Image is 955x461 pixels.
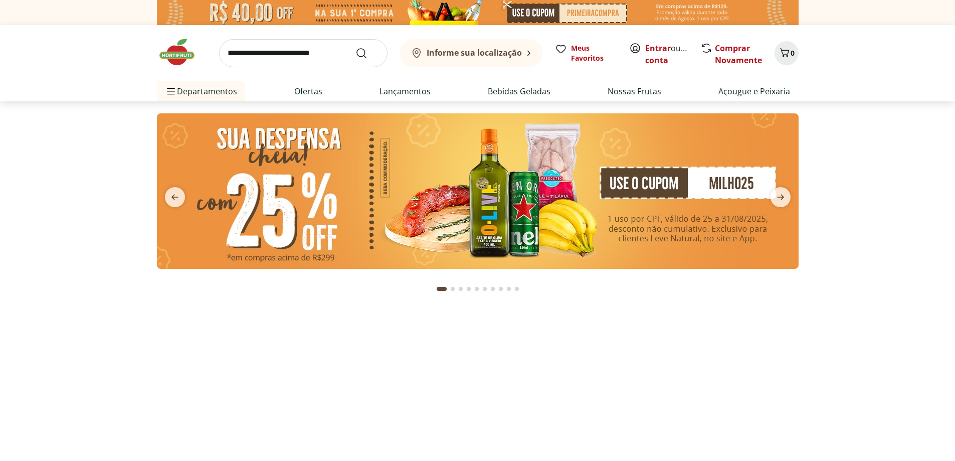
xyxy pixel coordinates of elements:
[715,43,762,66] a: Comprar Novamente
[718,85,790,97] a: Açougue e Peixaria
[481,277,489,301] button: Go to page 6 from fs-carousel
[449,277,457,301] button: Go to page 2 from fs-carousel
[505,277,513,301] button: Go to page 9 from fs-carousel
[157,187,193,207] button: previous
[435,277,449,301] button: Current page from fs-carousel
[219,39,388,67] input: search
[497,277,505,301] button: Go to page 8 from fs-carousel
[645,42,690,66] span: ou
[762,187,799,207] button: next
[157,37,207,67] img: Hortifruti
[427,47,522,58] b: Informe sua localização
[165,79,177,103] button: Menu
[355,47,379,59] button: Submit Search
[488,85,550,97] a: Bebidas Geladas
[775,41,799,65] button: Carrinho
[465,277,473,301] button: Go to page 4 from fs-carousel
[400,39,543,67] button: Informe sua localização
[513,277,521,301] button: Go to page 10 from fs-carousel
[791,48,795,58] span: 0
[608,85,661,97] a: Nossas Frutas
[157,113,799,269] img: cupom
[571,43,617,63] span: Meus Favoritos
[473,277,481,301] button: Go to page 5 from fs-carousel
[457,277,465,301] button: Go to page 3 from fs-carousel
[165,79,237,103] span: Departamentos
[555,43,617,63] a: Meus Favoritos
[489,277,497,301] button: Go to page 7 from fs-carousel
[294,85,322,97] a: Ofertas
[645,43,700,66] a: Criar conta
[379,85,431,97] a: Lançamentos
[645,43,671,54] a: Entrar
